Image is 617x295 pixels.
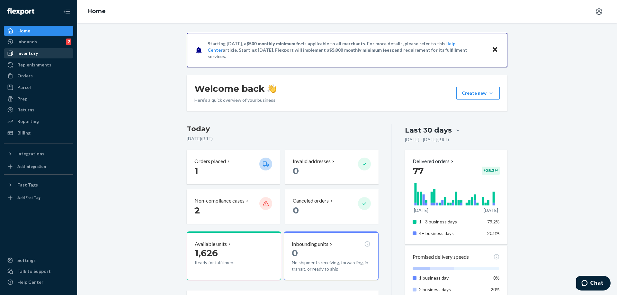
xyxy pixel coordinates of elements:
[293,158,331,165] p: Invalid addresses
[419,219,482,225] p: 1 - 3 business days
[4,266,73,276] button: Talk to Support
[4,161,73,172] a: Add Integration
[482,167,500,175] div: + 28.3 %
[17,268,51,274] div: Talk to Support
[487,219,500,224] span: 79.2%
[413,165,424,176] span: 77
[187,231,281,280] button: Available units1,626Ready for fulfillment
[4,180,73,190] button: Fast Tags
[187,189,280,224] button: Non-compliance cases 2
[195,240,227,248] p: Available units
[194,197,245,204] p: Non-compliance cases
[17,164,46,169] div: Add Integration
[293,205,299,216] span: 0
[4,277,73,287] a: Help Center
[484,207,498,213] p: [DATE]
[17,130,31,136] div: Billing
[4,37,73,47] a: Inbounds2
[194,83,276,94] h1: Welcome back
[17,107,34,113] div: Returns
[17,28,30,34] div: Home
[419,230,482,237] p: 4+ business days
[419,275,482,281] p: 1 business day
[293,165,299,176] span: 0
[4,48,73,58] a: Inventory
[60,5,73,18] button: Close Navigation
[329,47,389,53] span: $5,000 monthly minimum fee
[4,60,73,70] a: Replenishments
[413,158,455,165] button: Delivered orders
[267,84,276,93] img: hand-wave emoji
[17,195,40,200] div: Add Fast Tag
[4,71,73,81] a: Orders
[456,87,500,100] button: Create new
[246,41,303,46] span: $500 monthly minimum fee
[4,128,73,138] a: Billing
[17,151,44,157] div: Integrations
[194,165,198,176] span: 1
[576,276,611,292] iframe: Abre um widget para que você possa conversar por chat com um de nossos agentes
[414,207,428,213] p: [DATE]
[87,8,106,15] a: Home
[187,124,379,134] h3: Today
[17,96,27,102] div: Prep
[17,50,38,56] div: Inventory
[4,193,73,203] a: Add Fast Tag
[285,150,378,184] button: Invalid addresses 0
[419,286,482,293] p: 2 business days
[284,231,378,280] button: Inbounding units0No shipments receiving, forwarding, in transit, or ready to ship
[7,8,34,15] img: Flexport logo
[292,259,370,272] p: No shipments receiving, forwarding, in transit, or ready to ship
[491,287,500,292] span: 20%
[195,247,218,258] span: 1,626
[413,253,469,261] p: Promised delivery speeds
[4,149,73,159] button: Integrations
[17,118,39,125] div: Reporting
[66,39,71,45] div: 2
[187,150,280,184] button: Orders placed 1
[17,182,38,188] div: Fast Tags
[4,26,73,36] a: Home
[194,158,226,165] p: Orders placed
[4,94,73,104] a: Prep
[17,39,37,45] div: Inbounds
[285,189,378,224] button: Canceled orders 0
[194,97,276,103] p: Here’s a quick overview of your business
[17,84,31,91] div: Parcel
[292,240,328,248] p: Inbounding units
[292,247,298,258] span: 0
[493,275,500,281] span: 0%
[194,205,200,216] span: 2
[4,116,73,126] a: Reporting
[593,5,605,18] button: Open account menu
[17,279,43,285] div: Help Center
[4,82,73,92] a: Parcel
[4,255,73,265] a: Settings
[195,259,254,266] p: Ready for fulfillment
[208,40,486,60] p: Starting [DATE], a is applicable to all merchants. For more details, please refer to this article...
[293,197,329,204] p: Canceled orders
[17,62,51,68] div: Replenishments
[405,125,452,135] div: Last 30 days
[487,230,500,236] span: 20.8%
[17,73,33,79] div: Orders
[187,135,379,142] p: [DATE] ( BRT )
[491,45,499,55] button: Close
[17,257,36,264] div: Settings
[405,136,449,143] p: [DATE] - [DATE] ( BRT )
[4,105,73,115] a: Returns
[82,2,111,21] ol: breadcrumbs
